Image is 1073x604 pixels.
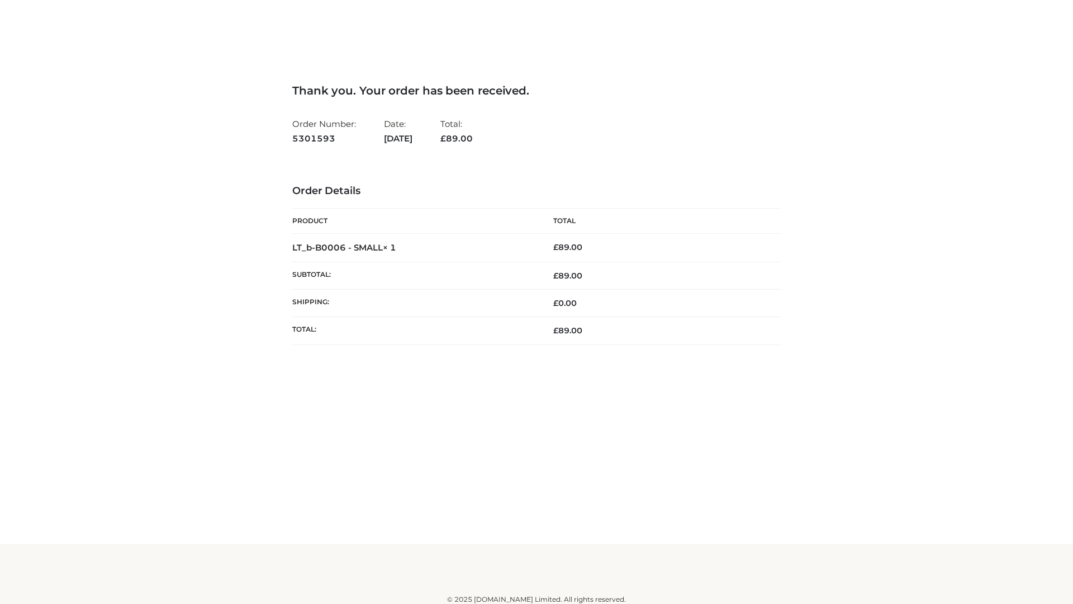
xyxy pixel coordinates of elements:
[440,133,446,144] span: £
[553,242,558,252] span: £
[292,209,536,234] th: Product
[553,325,558,336] span: £
[292,317,536,345] th: Total:
[292,131,356,146] strong: 5301593
[292,242,396,253] strong: LT_b-B0006 - SMALL
[292,262,536,289] th: Subtotal:
[440,133,473,144] span: 89.00
[292,84,781,97] h3: Thank you. Your order has been received.
[553,298,558,308] span: £
[553,325,582,336] span: 89.00
[536,209,781,234] th: Total
[553,271,558,281] span: £
[292,290,536,317] th: Shipping:
[553,242,582,252] bdi: 89.00
[440,114,473,148] li: Total:
[384,114,412,148] li: Date:
[292,114,356,148] li: Order Number:
[383,242,396,253] strong: × 1
[384,131,412,146] strong: [DATE]
[553,298,577,308] bdi: 0.00
[292,185,781,197] h3: Order Details
[553,271,582,281] span: 89.00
